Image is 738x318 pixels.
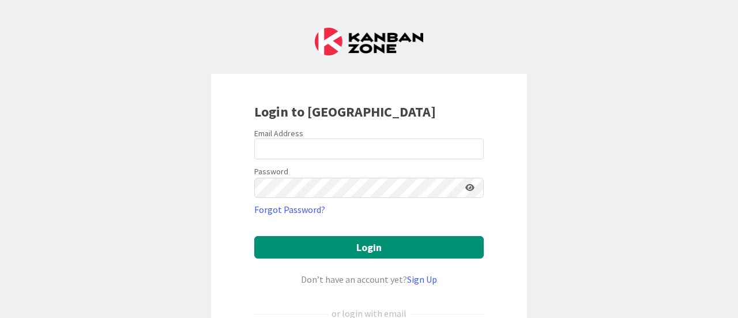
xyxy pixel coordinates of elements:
[254,128,303,139] label: Email Address
[254,166,288,178] label: Password
[315,28,423,55] img: Kanban Zone
[254,103,436,121] b: Login to [GEOGRAPHIC_DATA]
[407,274,437,285] a: Sign Up
[254,272,484,286] div: Don’t have an account yet?
[254,203,325,216] a: Forgot Password?
[254,236,484,259] button: Login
